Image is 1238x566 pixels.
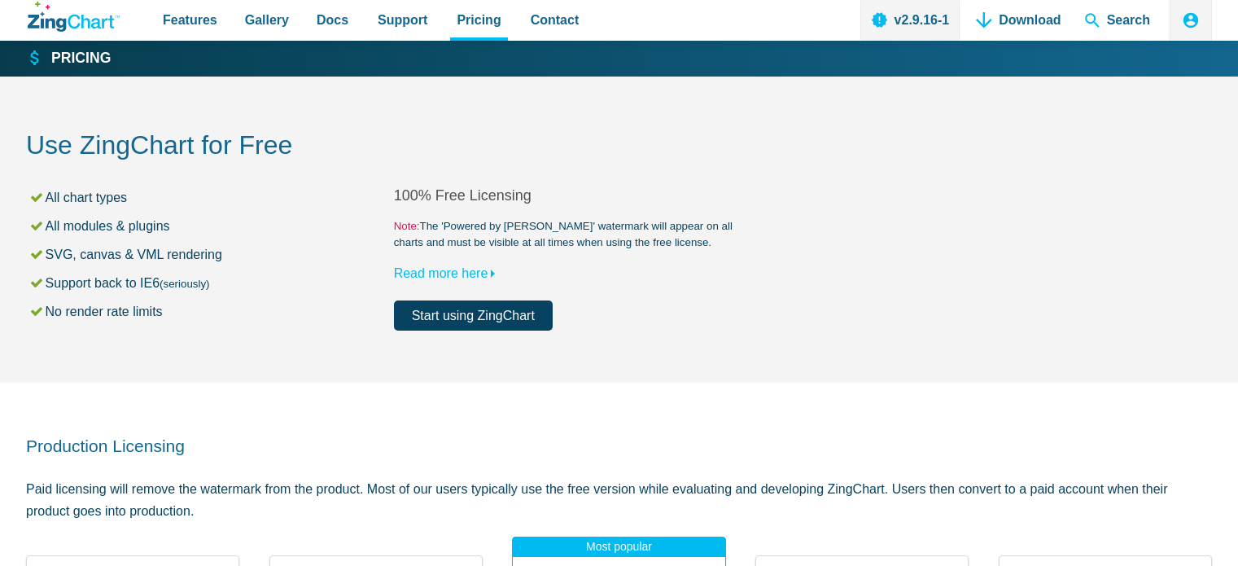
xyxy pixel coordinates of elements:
[28,301,394,322] li: No render rate limits
[28,2,120,32] a: ZingChart Logo. Click to return to the homepage
[28,186,394,208] li: All chart types
[26,129,1212,165] h2: Use ZingChart for Free
[26,435,1212,457] h2: Production Licensing
[28,244,394,265] li: SVG, canvas & VML rendering
[457,9,501,31] span: Pricing
[28,272,394,294] li: Support back to IE6
[245,9,289,31] span: Gallery
[394,266,503,280] a: Read more here
[160,278,209,290] small: (seriously)
[378,9,427,31] span: Support
[163,9,217,31] span: Features
[28,49,111,68] a: Pricing
[394,186,762,205] h2: 100% Free Licensing
[26,478,1212,522] p: Paid licensing will remove the watermark from the product. Most of our users typically use the fr...
[394,218,762,251] small: The 'Powered by [PERSON_NAME]' watermark will appear on all charts and must be visible at all tim...
[28,215,394,237] li: All modules & plugins
[394,301,553,331] a: Start using ZingChart
[531,9,580,31] span: Contact
[394,220,420,232] span: Note:
[51,51,111,66] strong: Pricing
[317,9,348,31] span: Docs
